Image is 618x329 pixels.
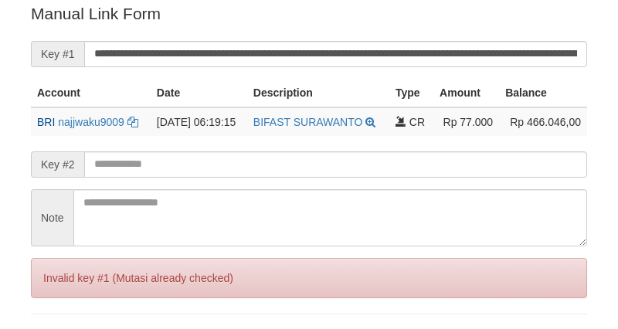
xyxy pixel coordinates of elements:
span: Note [31,189,73,246]
th: Balance [499,79,587,107]
th: Account [31,79,151,107]
a: najjwaku9009 [58,116,124,128]
th: Date [151,79,247,107]
td: [DATE] 06:19:15 [151,107,247,136]
div: Invalid key #1 (Mutasi already checked) [31,258,587,298]
th: Amount [433,79,499,107]
a: Copy najjwaku9009 to clipboard [127,116,138,128]
span: CR [409,116,425,128]
a: BIFAST SURAWANTO [253,116,363,128]
th: Description [247,79,389,107]
td: Rp 77.000 [433,107,499,136]
span: BRI [37,116,55,128]
span: Key #2 [31,151,84,178]
span: Key #1 [31,41,84,67]
p: Manual Link Form [31,2,587,25]
th: Type [389,79,433,107]
td: Rp 466.046,00 [499,107,587,136]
